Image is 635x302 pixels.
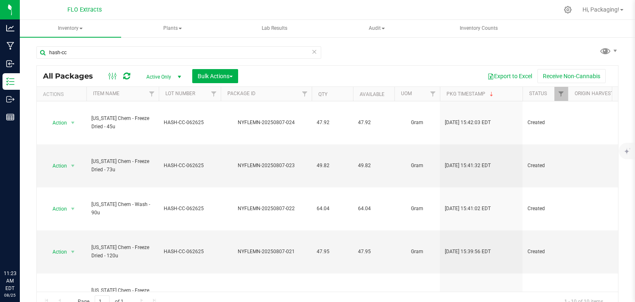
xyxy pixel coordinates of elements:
span: Created [528,291,563,299]
span: select [68,160,78,172]
span: 47.92 [317,119,348,127]
span: 49.82 [358,162,389,170]
span: HASH-CC-062625 [164,248,216,256]
span: [DATE] 15:42:03 EDT [445,119,491,127]
span: 47.92 [358,119,389,127]
inline-svg: Manufacturing [6,42,14,50]
span: Gram [399,205,435,213]
span: HASH-CC-062625 [164,205,216,213]
span: Clear [311,46,317,57]
button: Bulk Actions [192,69,238,83]
inline-svg: Reports [6,113,14,121]
span: select [68,289,78,301]
span: Action [45,203,67,215]
button: Receive Non-Cannabis [537,69,606,83]
div: NYFLEMN-20250807-021 [220,248,313,256]
span: Action [45,289,67,301]
span: Created [528,119,563,127]
span: Gram [399,119,435,127]
div: Actions [43,91,83,97]
a: Filter [298,87,312,101]
span: Hi, Packaging! [582,6,619,13]
span: FLO Extracts [67,6,102,13]
span: 47.95 [317,248,348,256]
a: Lot Number [165,91,195,96]
span: Action [45,246,67,258]
span: Gram [399,248,435,256]
div: NYFLEMN-20250807-023 [220,162,313,170]
a: Lab Results [224,20,325,37]
span: 64.04 [317,205,348,213]
span: Action [45,117,67,129]
a: UOM [401,91,412,96]
div: NYFLEMN-20250807-024 [220,119,313,127]
a: Inventory [20,20,121,37]
inline-svg: Analytics [6,24,14,32]
a: Status [529,91,547,96]
iframe: Resource center [8,236,33,261]
span: Created [528,248,563,256]
span: Action [45,160,67,172]
p: 08/25 [4,292,16,298]
a: Qty [318,91,327,97]
span: HASH-CC-062625 [164,162,216,170]
span: Inventory Counts [449,25,509,32]
button: Export to Excel [482,69,537,83]
span: [US_STATE] Chem - Freeze Dried - 73u [91,158,154,173]
inline-svg: Inventory [6,77,14,86]
span: [DATE] 15:39:56 EDT [445,248,491,256]
span: select [68,203,78,215]
span: [US_STATE] Chem - Freeze Dried - 120u [91,244,154,259]
div: Manage settings [563,6,573,14]
span: [US_STATE] Chem - Freeze Dried - 45u [91,115,154,130]
span: [DATE] 15:38:34 EDT [445,291,491,299]
a: Filter [554,87,568,101]
div: NYFLEMN-20250807-022 [220,205,313,213]
span: HASH-CC-062625 [164,291,216,299]
span: 24.37 [317,291,348,299]
span: 47.95 [358,248,389,256]
input: Search Package ID, Item Name, SKU, Lot or Part Number... [36,46,321,59]
span: [DATE] 15:41:32 EDT [445,162,491,170]
p: 11:23 AM EDT [4,270,16,292]
span: All Packages [43,72,101,81]
span: Lab Results [251,25,298,32]
span: Created [528,205,563,213]
span: 49.82 [317,162,348,170]
a: Filter [207,87,221,101]
a: Plants [122,20,223,37]
a: Filter [426,87,440,101]
iframe: Resource center unread badge [24,235,34,244]
inline-svg: Inbound [6,60,14,68]
a: Inventory Counts [428,20,530,37]
span: 24.37 [358,291,389,299]
span: Gram [399,162,435,170]
span: HASH-CC-062625 [164,119,216,127]
a: Pkg Timestamp [446,91,495,97]
a: Filter [145,87,159,101]
span: [DATE] 15:41:02 EDT [445,205,491,213]
span: Gram [399,291,435,299]
span: 64.04 [358,205,389,213]
span: Created [528,162,563,170]
a: Audit [326,20,427,37]
a: Available [360,91,384,97]
span: Bulk Actions [198,73,233,79]
inline-svg: Outbound [6,95,14,103]
a: Item Name [93,91,119,96]
span: select [68,246,78,258]
span: select [68,117,78,129]
div: NYFLEMN-20250807-020 [220,291,313,299]
a: Package ID [227,91,255,96]
span: [US_STATE] Chem - Wash - 90u [91,201,154,216]
a: Origin Harvests [575,91,616,96]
